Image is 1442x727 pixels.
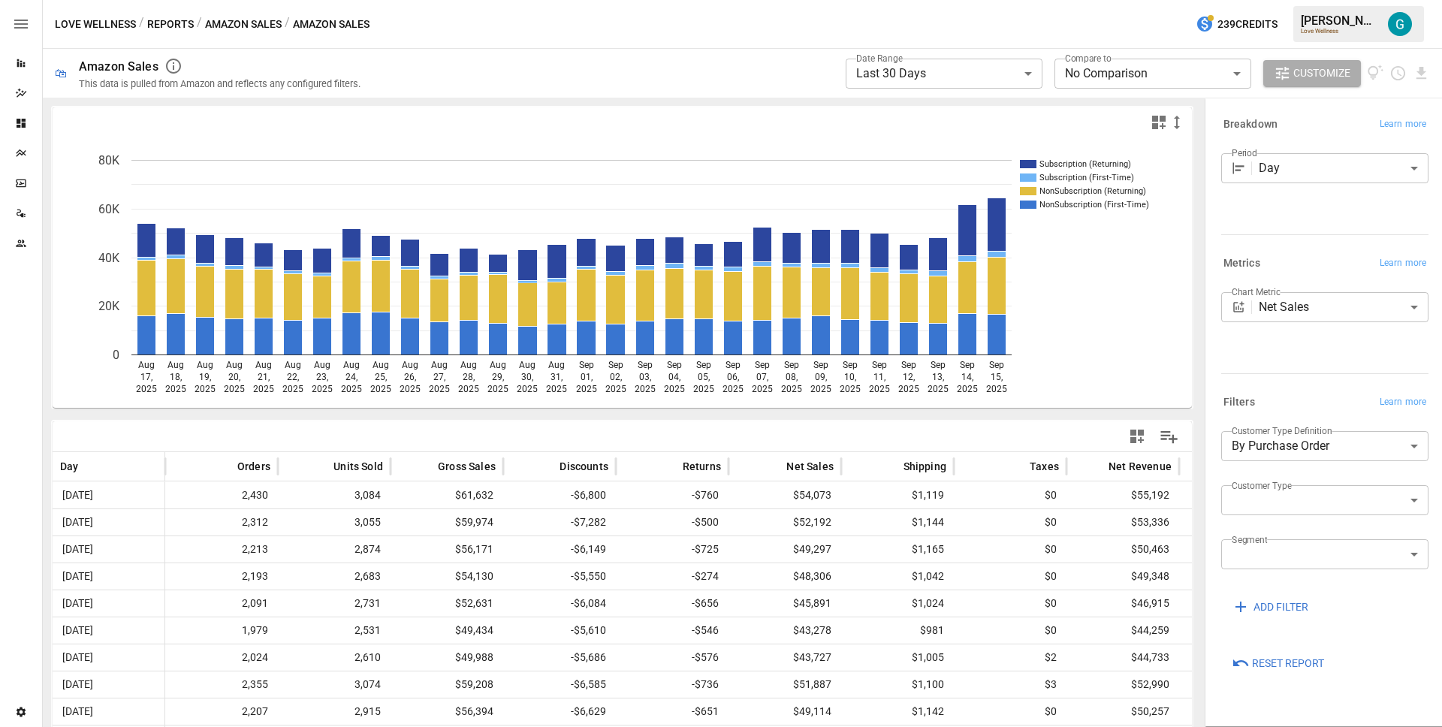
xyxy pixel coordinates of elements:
span: $0 [961,563,1059,590]
text: 09, [815,372,827,382]
span: $0 [961,698,1059,725]
text: Sep [608,360,623,370]
span: $56,171 [398,536,496,563]
span: $52,990 [1074,671,1172,698]
text: 08, [786,372,798,382]
text: Aug [548,360,565,370]
text: Aug [490,360,506,370]
button: Reset Report [1221,650,1335,677]
text: 30, [521,372,533,382]
text: 11, [873,372,885,382]
span: Gross Sales [438,459,496,474]
span: 2,531 [285,617,383,644]
text: 27, [433,372,445,382]
span: $54,130 [398,563,496,590]
span: 2,874 [285,536,383,563]
text: Aug [343,360,360,370]
span: Learn more [1380,395,1426,410]
button: Sort [215,456,236,477]
text: 10, [844,372,856,382]
button: Reports [147,15,194,34]
text: 19, [199,372,211,382]
div: / [285,15,290,34]
text: 2025 [635,384,656,394]
span: $49,988 [398,644,496,671]
span: -$5,610 [511,617,608,644]
span: $1,144 [849,509,946,535]
text: Sep [960,360,975,370]
span: -$5,979 [1187,482,1284,508]
div: / [197,15,202,34]
span: $3 [961,671,1059,698]
text: 29, [492,372,504,382]
text: Sep [726,360,741,370]
span: [DATE] [60,536,95,563]
span: -$5,642 [1187,509,1284,535]
div: Day [1259,153,1428,183]
span: $49,348 [1074,563,1172,590]
span: $1,024 [849,590,946,617]
div: This data is pulled from Amazon and reflects any configured filters. [79,78,360,89]
text: 05, [698,372,710,382]
span: 3,084 [285,482,383,508]
button: Sort [881,456,902,477]
text: 2025 [986,384,1007,394]
text: Aug [519,360,535,370]
span: -$5,443 [1187,536,1284,563]
button: Gavin Acres [1379,3,1421,45]
text: 25, [375,372,387,382]
span: Reset Report [1252,654,1324,673]
div: 🛍 [55,66,67,80]
text: 2025 [928,384,949,394]
span: 1,979 [173,617,270,644]
span: $50,463 [1074,536,1172,563]
span: 2,193 [173,563,270,590]
span: $49,434 [398,617,496,644]
text: 28, [463,372,475,382]
span: 2,430 [173,482,270,508]
text: 2025 [810,384,831,394]
text: Aug [314,360,330,370]
span: -$5,793 [1187,671,1284,698]
text: 02, [610,372,622,382]
span: -$760 [623,482,721,508]
text: Sep [989,360,1004,370]
button: Customize [1263,60,1361,87]
button: Sort [1007,456,1028,477]
span: Orders [237,459,270,474]
span: $1,165 [849,536,946,563]
span: $54,073 [736,482,834,508]
span: 3,055 [285,509,383,535]
span: 2,091 [173,590,270,617]
span: $43,727 [736,644,834,671]
label: Customer Type [1232,479,1292,492]
button: 239Credits [1190,11,1284,38]
text: 2025 [840,384,861,394]
svg: A chart. [53,137,1181,408]
span: $61,632 [398,482,496,508]
text: Aug [431,360,448,370]
span: Units Sold [333,459,383,474]
span: $59,974 [398,509,496,535]
h6: Metrics [1223,255,1260,272]
span: Returns [683,459,721,474]
button: Sort [1086,456,1107,477]
text: 2025 [957,384,978,394]
span: [DATE] [60,644,95,671]
span: 2,207 [173,698,270,725]
text: 2025 [370,384,391,394]
span: $49,114 [736,698,834,725]
text: 2025 [487,384,508,394]
text: 80K [98,153,120,167]
span: $1,142 [849,698,946,725]
text: 07, [756,372,768,382]
text: 26, [404,372,416,382]
text: 2025 [752,384,773,394]
text: Sep [813,360,828,370]
button: ADD FILTER [1221,593,1319,620]
span: Customize [1293,64,1350,83]
text: 2025 [869,384,890,394]
text: Aug [167,360,184,370]
text: Sep [931,360,946,370]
